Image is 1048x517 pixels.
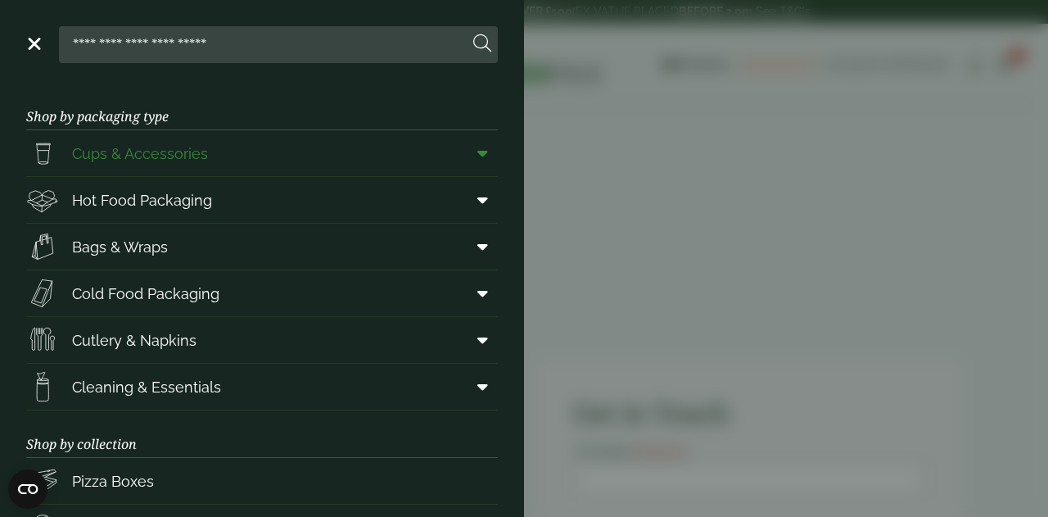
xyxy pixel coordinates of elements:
[26,277,59,310] img: Sandwich_box.svg
[26,270,498,316] a: Cold Food Packaging
[72,189,212,211] span: Hot Food Packaging
[26,458,498,504] a: Pizza Boxes
[26,230,59,263] img: Paper_carriers.svg
[72,283,219,305] span: Cold Food Packaging
[72,470,154,492] span: Pizza Boxes
[26,130,498,176] a: Cups & Accessories
[26,83,498,130] h3: Shop by packaging type
[26,317,498,363] a: Cutlery & Napkins
[72,236,168,258] span: Bags & Wraps
[72,143,208,165] span: Cups & Accessories
[26,224,498,270] a: Bags & Wraps
[26,324,59,356] img: Cutlery.svg
[26,370,59,403] img: open-wipe.svg
[26,137,59,170] img: PintNhalf_cup.svg
[26,364,498,410] a: Cleaning & Essentials
[26,177,498,223] a: Hot Food Packaging
[26,465,59,497] img: Pizza_boxes.svg
[26,410,498,458] h3: Shop by collection
[26,184,59,216] img: Deli_box.svg
[72,329,196,351] span: Cutlery & Napkins
[72,376,221,398] span: Cleaning & Essentials
[8,469,47,509] button: Open CMP widget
